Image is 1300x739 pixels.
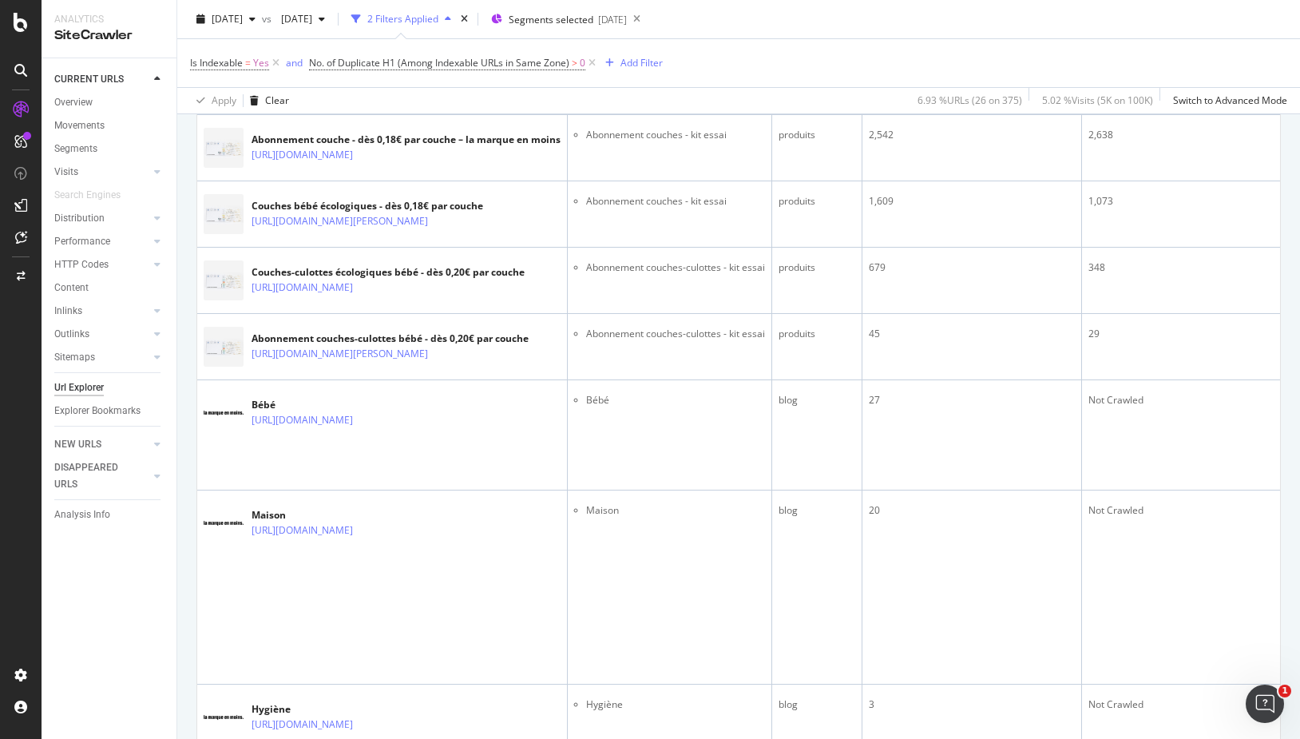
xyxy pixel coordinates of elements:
a: Outlinks [54,326,149,343]
div: produits [779,260,855,275]
div: 6.93 % URLs ( 26 on 375 ) [918,93,1022,107]
div: Clear [265,93,289,107]
a: NEW URLS [54,436,149,453]
a: DISAPPEARED URLS [54,459,149,493]
button: [DATE] [275,6,331,32]
button: [DATE] [190,6,262,32]
a: Distribution [54,210,149,227]
div: produits [779,128,855,142]
div: 2,542 [869,128,1075,142]
div: 679 [869,260,1075,275]
li: Maison [586,503,765,518]
img: main image [204,403,244,423]
div: Overview [54,94,93,111]
a: Movements [54,117,165,134]
span: 1 [1278,685,1291,697]
span: > [572,56,577,70]
div: Explorer Bookmarks [54,403,141,419]
div: [DATE] [598,13,627,26]
div: Abonnement couches-culottes bébé - dès 0,20€ par couche [252,332,529,346]
div: Segments [54,141,97,157]
div: 2 Filters Applied [367,12,438,26]
div: times [458,11,471,27]
div: Abonnement couche - dès 0,18€ par couche – la marque en moins [252,133,561,147]
a: Inlinks [54,303,149,320]
a: Content [54,280,165,296]
a: Analysis Info [54,507,165,523]
img: main image [204,260,244,300]
a: Search Engines [54,187,137,204]
a: [URL][DOMAIN_NAME] [252,280,353,296]
div: DISAPPEARED URLS [54,459,135,493]
div: 5.02 % Visits ( 5K on 100K ) [1042,93,1153,107]
span: 2025 Apr. 17th [275,12,312,26]
a: Overview [54,94,165,111]
img: main image [204,707,244,728]
div: Couches bébé écologiques - dès 0,18€ par couche [252,199,483,213]
div: Inlinks [54,303,82,320]
div: Sitemaps [54,349,95,366]
li: Abonnement couches - kit essai [586,194,765,209]
div: Bébé [252,398,405,412]
div: CURRENT URLS [54,71,124,88]
a: Url Explorer [54,379,165,396]
div: Add Filter [620,56,663,70]
div: SiteCrawler [54,26,164,45]
button: Switch to Advanced Mode [1167,88,1287,113]
a: HTTP Codes [54,256,149,273]
div: blog [779,393,855,407]
div: Visits [54,164,78,181]
div: Url Explorer [54,379,104,396]
a: [URL][DOMAIN_NAME] [252,147,353,163]
div: Hygiène [252,702,405,717]
li: Abonnement couches-culottes - kit essai [586,327,765,341]
button: Segments selected[DATE] [485,6,627,32]
div: blog [779,503,855,518]
a: Segments [54,141,165,157]
button: and [286,55,303,70]
div: produits [779,327,855,341]
a: [URL][DOMAIN_NAME][PERSON_NAME] [252,213,428,229]
a: CURRENT URLS [54,71,149,88]
div: and [286,56,303,70]
div: 1,609 [869,194,1075,209]
button: Apply [190,88,236,113]
a: [URL][DOMAIN_NAME] [252,412,353,428]
div: 27 [869,393,1075,407]
span: Yes [253,52,269,74]
a: Performance [54,233,149,250]
div: 3 [869,697,1075,712]
div: 45 [869,327,1075,341]
li: Hygiène [586,697,765,712]
a: Explorer Bookmarks [54,403,165,419]
img: main image [204,327,244,367]
div: 20 [869,503,1075,518]
div: Analytics [54,13,164,26]
span: Is Indexable [190,56,243,70]
div: Performance [54,233,110,250]
span: vs [262,12,275,26]
button: Clear [244,88,289,113]
div: Apply [212,93,236,107]
li: Abonnement couches - kit essai [586,128,765,142]
iframe: Intercom live chat [1246,685,1284,723]
a: [URL][DOMAIN_NAME] [252,522,353,538]
span: Segments selected [509,13,593,26]
span: No. of Duplicate H1 (Among Indexable URLs in Same Zone) [309,56,569,70]
div: Outlinks [54,326,89,343]
button: Add Filter [599,54,663,73]
div: NEW URLS [54,436,101,453]
span: 0 [580,52,585,74]
a: [URL][DOMAIN_NAME][PERSON_NAME] [252,346,428,362]
li: Abonnement couches-culottes - kit essai [586,260,765,275]
div: Couches-culottes écologiques bébé - dès 0,20€ par couche [252,265,525,280]
span: = [245,56,251,70]
div: Maison [252,508,405,522]
div: produits [779,194,855,209]
li: Bébé [586,393,765,407]
div: Content [54,280,89,296]
div: Movements [54,117,105,134]
img: main image [204,194,244,234]
span: 2025 Aug. 31st [212,12,243,26]
div: Distribution [54,210,105,227]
